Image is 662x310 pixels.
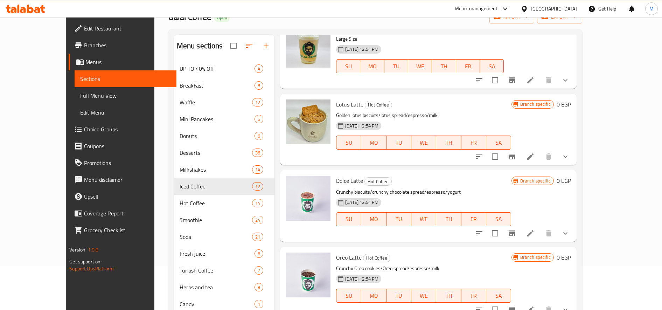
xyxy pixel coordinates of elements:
span: Waffle [180,98,252,106]
span: Iced Coffee [180,182,252,191]
span: Hot Coffee [365,101,392,109]
h6: 0 EGP [557,99,571,109]
p: Golden lotus biscuits/lotus spread/espresso/milk [336,111,511,120]
span: Open [214,15,230,21]
span: Smoothie [180,216,252,224]
div: items [255,266,263,275]
span: TH [435,61,453,71]
span: 6 [255,133,263,139]
div: items [255,81,263,90]
span: MO [364,138,383,148]
svg: Show Choices [561,76,570,84]
a: Edit Menu [75,104,176,121]
span: 8 [255,284,263,291]
span: FR [464,291,483,301]
span: MO [363,61,381,71]
button: FR [461,136,486,150]
span: 14 [252,166,263,173]
button: show more [557,72,574,89]
span: TU [389,138,409,148]
a: Full Menu View [75,87,176,104]
button: SA [480,59,504,73]
span: Sort sections [241,37,258,54]
div: Open [214,14,230,22]
button: FR [461,289,486,303]
button: TU [386,136,411,150]
div: Herbs and tea [180,283,255,291]
p: Crunchy biscuits/crunchy chocolate spread/espresso/yogurt [336,188,511,197]
span: Desserts [180,149,252,157]
span: Upsell [84,192,171,201]
span: 7 [255,267,263,274]
span: Mini Pancakes [180,115,255,123]
span: SU [339,138,358,148]
button: SU [336,212,361,226]
span: Hot Coffee [365,178,391,186]
span: Turkish Coffee [180,266,255,275]
button: TH [436,136,461,150]
button: SA [486,212,511,226]
div: Donuts6 [174,128,275,144]
span: SA [489,214,508,224]
button: delete [540,148,557,165]
button: FR [461,212,486,226]
span: Coupons [84,142,171,150]
span: 1.0.0 [88,245,99,254]
div: Herbs and tea8 [174,279,275,296]
div: UP TO 40% Off4 [174,60,275,77]
span: WE [414,291,433,301]
span: MO [364,214,383,224]
span: Lotus Latte [336,99,363,110]
h6: 0 EGP [557,253,571,262]
div: Hot Coffee [364,177,392,186]
button: SA [486,289,511,303]
span: SU [339,61,357,71]
span: M [649,5,654,13]
span: SA [483,61,501,71]
button: SU [336,289,361,303]
span: 8 [255,82,263,89]
span: Sections [80,75,171,83]
span: Edit Restaurant [84,24,171,33]
span: 5 [255,116,263,123]
span: Version: [69,245,86,254]
span: Donuts [180,132,255,140]
button: MO [361,136,386,150]
button: Branch-specific-item [504,72,521,89]
div: items [255,115,263,123]
a: Sections [75,70,176,87]
div: Iced Coffee12 [174,178,275,195]
div: Waffle12 [174,94,275,111]
span: [DATE] 12:54 PM [342,199,381,206]
a: Edit menu item [526,229,535,237]
span: 14 [252,200,263,207]
span: Full Menu View [80,91,171,100]
span: 4 [255,66,263,72]
div: Mini Pancakes5 [174,111,275,128]
button: Branch-specific-item [504,225,521,242]
a: Menu disclaimer [69,171,176,188]
a: Edit menu item [526,76,535,84]
a: Grocery Checklist [69,222,176,239]
span: Branch specific [517,254,553,261]
button: MO [361,289,386,303]
div: Smoothie24 [174,212,275,228]
p: Large Size [336,35,504,43]
div: Turkish Coffee7 [174,262,275,279]
a: Promotions [69,154,176,171]
a: Branches [69,37,176,54]
div: Fresh juice [180,249,255,258]
span: MO [364,291,383,301]
div: Candy [180,300,255,308]
div: Milkshakes14 [174,161,275,178]
button: delete [540,225,557,242]
img: Iced spanish latte [286,23,330,68]
a: Support.OpsPlatform [69,264,114,273]
span: Hot Coffee [363,254,390,262]
span: 21 [252,234,263,240]
div: Fresh juice6 [174,245,275,262]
